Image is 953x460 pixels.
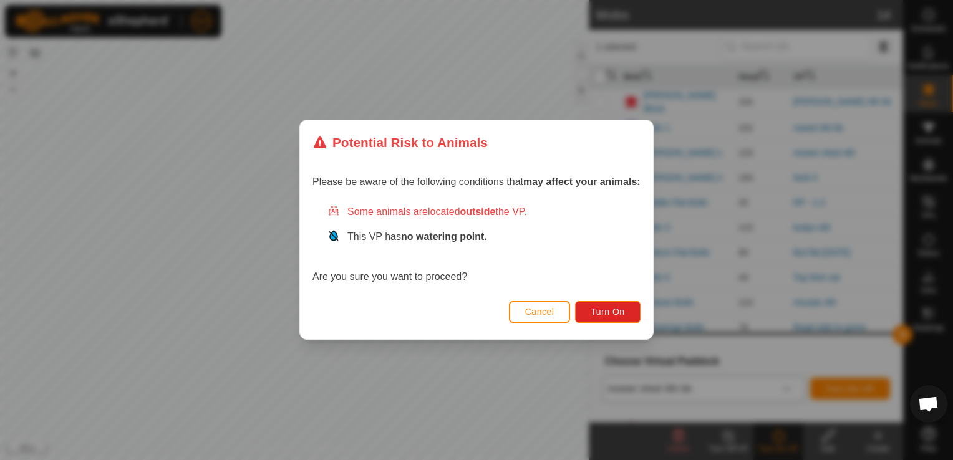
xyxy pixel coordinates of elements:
[591,307,625,317] span: Turn On
[523,177,641,188] strong: may affect your animals:
[525,307,554,317] span: Cancel
[910,385,947,423] div: Open chat
[401,232,487,242] strong: no watering point.
[576,301,641,323] button: Turn On
[428,207,527,218] span: located the VP.
[312,177,641,188] span: Please be aware of the following conditions that
[509,301,571,323] button: Cancel
[327,205,641,220] div: Some animals are
[460,207,496,218] strong: outside
[312,205,641,285] div: Are you sure you want to proceed?
[312,133,488,152] div: Potential Risk to Animals
[347,232,487,242] span: This VP has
